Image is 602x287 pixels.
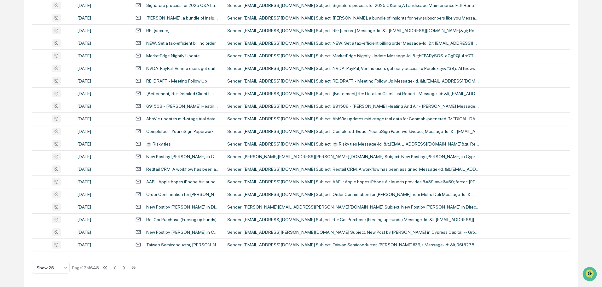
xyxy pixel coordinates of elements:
[13,79,41,86] span: Preclearance
[146,15,220,20] div: [PERSON_NAME], a bundle of insights for new subscribers like you
[146,53,200,58] div: MarketEdge Nightly Update
[4,89,42,100] a: 🔎Data Lookup
[146,28,170,33] div: RE: [secure]
[227,154,479,159] div: Sender: [PERSON_NAME][EMAIL_ADDRESS][PERSON_NAME][DOMAIN_NAME] Subject: New Post by [PERSON_NAME]...
[146,116,220,121] div: AbbVie updates mid-stage trial data for Genmab-partnered [MEDICAL_DATA] drug in outpatient setting
[146,78,207,83] div: RE: DRAFT - Meeting Follow Up
[77,104,128,109] div: [DATE]
[227,141,479,146] div: Sender: [EMAIL_ADDRESS][DOMAIN_NAME] Subject: ☕ Risky ties Message-Id: &lt;[EMAIL_ADDRESS][DOMAIN...
[6,48,18,60] img: 1746055101610-c473b297-6a78-478c-a979-82029cc54cd1
[227,167,479,172] div: Sender: [EMAIL_ADDRESS][DOMAIN_NAME] Subject: Redtail CRM: A workflow has been assigned. Message-...
[77,3,128,8] div: [DATE]
[146,154,220,159] div: New Post by [PERSON_NAME] in Cypress Capital -- Group messaging with: @[PERSON_NAME].[PERSON_NAME...
[77,192,128,197] div: [DATE]
[77,167,128,172] div: [DATE]
[146,179,220,184] div: AAPL: Apple hopes iPhone Air launch provides 'awe' factor: [PERSON_NAME]
[146,91,220,96] div: [Betterment] Re: Detailed Client List Report...
[77,204,128,210] div: [DATE]
[21,55,80,60] div: We're available if you need us!
[146,192,220,197] div: Order Confirmation for [PERSON_NAME] from Metro Deli
[77,230,128,235] div: [DATE]
[146,230,220,235] div: New Post by [PERSON_NAME] in Cypress Capital -- Group messaging with: @[PERSON_NAME].[PERSON_NAME...
[582,266,599,283] iframe: Open customer support
[227,192,479,197] div: Sender: [EMAIL_ADDRESS][DOMAIN_NAME] Subject: Order Confirmation for [PERSON_NAME] from Metro Del...
[77,53,128,58] div: [DATE]
[77,41,128,46] div: [DATE]
[77,217,128,222] div: [DATE]
[13,91,40,98] span: Data Lookup
[63,107,76,112] span: Pylon
[77,242,128,247] div: [DATE]
[227,129,479,134] div: Sender: [EMAIL_ADDRESS][DOMAIN_NAME] Subject: Completed: &quot;Your eSign Paperwork&quot; Message...
[227,66,479,71] div: Sender: [EMAIL_ADDRESS][DOMAIN_NAME] Subject: NVDA: PayPal, Venmo users get early access to Perpl...
[227,179,479,184] div: Sender: [EMAIL_ADDRESS][DOMAIN_NAME] Subject: AAPL: Apple hopes iPhone Air launch provides &#39;a...
[6,13,115,23] p: How can we help?
[77,15,128,20] div: [DATE]
[227,53,479,58] div: Sender: [EMAIL_ADDRESS][DOMAIN_NAME] Subject: MarketEdge Nightly Update Message-Id: &lt;hEPARySOS...
[227,91,479,96] div: Sender: [EMAIL_ADDRESS][DOMAIN_NAME] Subject: [Betterment] Re: Detailed Client List Report... Mes...
[227,78,479,83] div: Sender: [EMAIL_ADDRESS][DOMAIN_NAME] Subject: RE: DRAFT - Meeting Follow Up Message-Id: &lt;[EMAI...
[227,41,479,46] div: Sender: [EMAIL_ADDRESS][DOMAIN_NAME] Subject: NEW: Set a tax-efficient billing order Message-Id: ...
[77,141,128,146] div: [DATE]
[146,141,171,146] div: ☕ Risky ties
[77,66,128,71] div: [DATE]
[146,167,220,172] div: Redtail CRM: A workflow has been assigned.
[227,28,479,33] div: Sender: [EMAIL_ADDRESS][DOMAIN_NAME] Subject: RE: [secure] Message-Id: &lt;[EMAIL_ADDRESS][DOMAIN...
[146,3,220,8] div: Signature process for 2025 C&A Landscape Maintenance FLB Renewal has started
[107,50,115,58] button: Start new chat
[21,48,103,55] div: Start new chat
[146,104,220,109] div: 691508 - [PERSON_NAME] Heating And Air - [PERSON_NAME]
[46,80,51,85] div: 🗄️
[72,265,99,270] div: Page 12 of 648
[146,129,216,134] div: Completed: "Your eSign Paperwork"
[146,217,217,222] div: Re: Car Purchase (Freeing up Funds)
[77,154,128,159] div: [DATE]
[146,66,220,71] div: NVDA: PayPal, Venmo users get early access to Perplexity’s AI Browser, free pro subscription
[77,116,128,121] div: [DATE]
[43,77,81,88] a: 🗄️Attestations
[77,78,128,83] div: [DATE]
[227,3,479,8] div: Sender: [EMAIL_ADDRESS][DOMAIN_NAME] Subject: Signature process for 2025 C&amp;A Landscape Mainte...
[146,41,216,46] div: NEW: Set a tax-efficient billing order
[52,79,78,86] span: Attestations
[227,217,479,222] div: Sender: [EMAIL_ADDRESS][DOMAIN_NAME] Subject: Re: Car Purchase (Freeing up Funds) Message-Id: &lt...
[77,28,128,33] div: [DATE]
[77,129,128,134] div: [DATE]
[227,242,479,247] div: Sender: [EMAIL_ADDRESS][DOMAIN_NAME] Subject: Taiwan Semiconductor, [PERSON_NAME]#39;s Message-Id...
[77,91,128,96] div: [DATE]
[44,106,76,112] a: Powered byPylon
[4,77,43,88] a: 🖐️Preclearance
[6,92,11,97] div: 🔎
[146,242,220,247] div: Taiwan Semiconductor, [PERSON_NAME]
[77,179,128,184] div: [DATE]
[6,80,11,85] div: 🖐️
[227,230,479,235] div: Sender: [EMAIL_ADDRESS][PERSON_NAME][DOMAIN_NAME] Subject: New Post by [PERSON_NAME] in Cypress C...
[227,204,479,210] div: Sender: [PERSON_NAME][EMAIL_ADDRESS][PERSON_NAME][DOMAIN_NAME] Subject: New Post by [PERSON_NAME]...
[227,104,479,109] div: Sender: [EMAIL_ADDRESS][DOMAIN_NAME] Subject: 691508 - [PERSON_NAME] Heating And Air - [PERSON_NA...
[146,204,220,210] div: New Post by [PERSON_NAME] in Direct messaging with: @kclark @[PERSON_NAME].[PERSON_NAME]
[227,116,479,121] div: Sender: [EMAIL_ADDRESS][DOMAIN_NAME] Subject: AbbVie updates mid-stage trial data for Genmab-part...
[227,15,479,20] div: Sender: [EMAIL_ADDRESS][DOMAIN_NAME] Subject: [PERSON_NAME], a bundle of insights for new subscri...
